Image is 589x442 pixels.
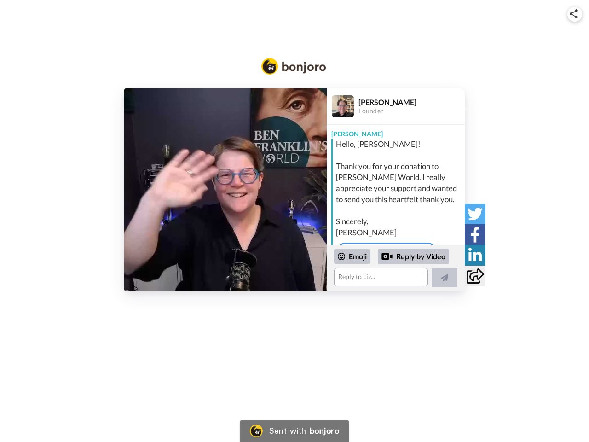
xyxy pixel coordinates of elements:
img: Profile Image [332,95,354,117]
div: [PERSON_NAME] [358,98,464,106]
div: Reply by Video [378,249,449,264]
div: Founder [358,107,464,115]
img: eea5983a-c297-45ce-bd66-3b5b72e973a5-thumb.jpg [124,88,327,291]
img: ic_share.svg [570,9,578,18]
a: Send your own videos [336,243,437,262]
div: Hello, [PERSON_NAME]! Thank you for your donation to [PERSON_NAME] World. I really appreciate you... [336,139,462,238]
div: Emoji [334,249,370,264]
div: [PERSON_NAME] [327,125,465,139]
img: Bonjoro Logo [261,58,326,75]
div: Reply by Video [381,251,393,262]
